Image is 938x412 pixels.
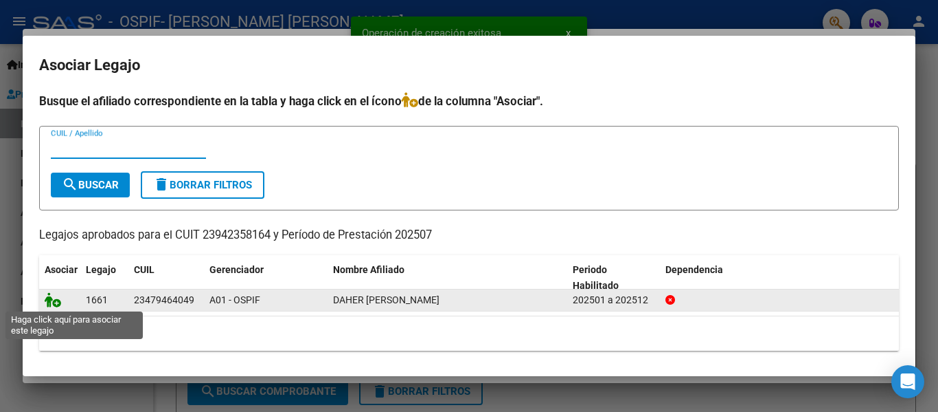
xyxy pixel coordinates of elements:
[39,316,899,351] div: 1 registros
[665,264,723,275] span: Dependencia
[39,92,899,110] h4: Busque el afiliado correspondiente en la tabla y haga click en el ícono de la columna "Asociar".
[567,255,660,301] datatable-header-cell: Periodo Habilitado
[153,179,252,191] span: Borrar Filtros
[153,176,170,193] mat-icon: delete
[86,264,116,275] span: Legajo
[80,255,128,301] datatable-header-cell: Legajo
[39,227,899,244] p: Legajos aprobados para el CUIT 23942358164 y Período de Prestación 202507
[573,264,619,291] span: Periodo Habilitado
[328,255,567,301] datatable-header-cell: Nombre Afiliado
[891,365,924,398] div: Open Intercom Messenger
[573,292,654,308] div: 202501 a 202512
[660,255,900,301] datatable-header-cell: Dependencia
[128,255,204,301] datatable-header-cell: CUIL
[134,292,194,308] div: 23479464049
[209,264,264,275] span: Gerenciador
[62,179,119,191] span: Buscar
[51,173,130,197] button: Buscar
[45,264,78,275] span: Asociar
[134,264,155,275] span: CUIL
[209,294,260,305] span: A01 - OSPIF
[39,255,80,301] datatable-header-cell: Asociar
[62,176,78,193] mat-icon: search
[39,52,899,78] h2: Asociar Legajo
[141,171,264,199] button: Borrar Filtros
[204,255,328,301] datatable-header-cell: Gerenciador
[86,294,108,305] span: 1661
[333,264,404,275] span: Nombre Afiliado
[333,294,439,305] span: DAHER SEBASTIAN EZEQUIEL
